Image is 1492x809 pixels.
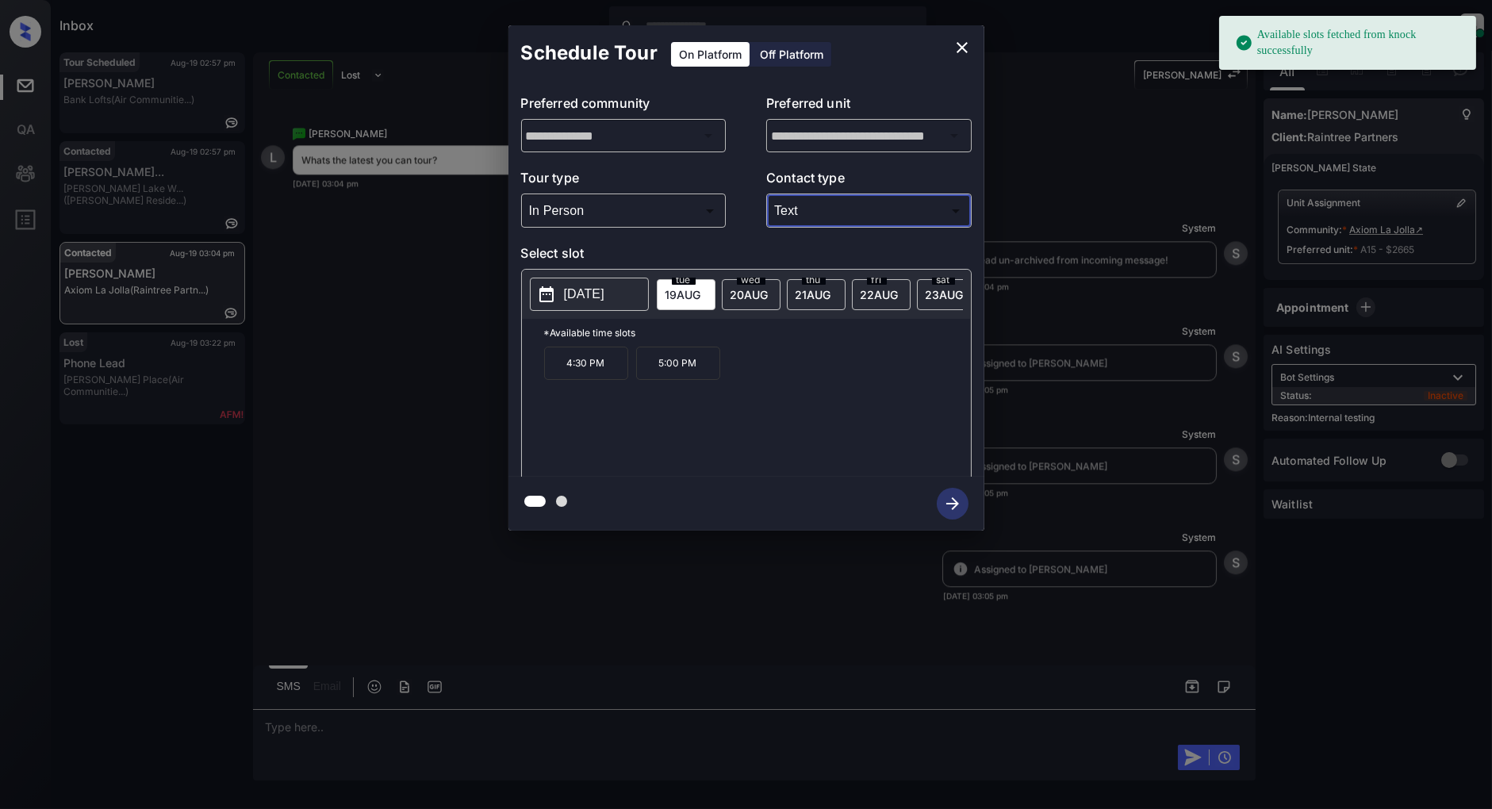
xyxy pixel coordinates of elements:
[672,275,696,285] span: tue
[665,288,701,301] span: 19 AUG
[521,243,972,269] p: Select slot
[722,279,781,310] div: date-select
[671,42,750,67] div: On Platform
[917,279,976,310] div: date-select
[636,347,720,380] p: 5:00 PM
[932,275,955,285] span: sat
[1235,21,1463,65] div: Available slots fetched from knock successfully
[787,279,846,310] div: date-select
[521,168,727,194] p: Tour type
[852,279,911,310] div: date-select
[766,94,972,119] p: Preferred unit
[946,32,978,63] button: close
[544,319,971,347] p: *Available time slots
[657,279,715,310] div: date-select
[927,483,978,524] button: btn-next
[796,288,831,301] span: 21 AUG
[508,25,670,81] h2: Schedule Tour
[752,42,831,67] div: Off Platform
[770,197,968,224] div: Text
[544,347,628,380] p: 4:30 PM
[564,285,604,304] p: [DATE]
[926,288,964,301] span: 23 AUG
[861,288,899,301] span: 22 AUG
[737,275,765,285] span: wed
[867,275,887,285] span: fri
[530,278,649,311] button: [DATE]
[766,168,972,194] p: Contact type
[521,94,727,119] p: Preferred community
[525,197,723,224] div: In Person
[802,275,826,285] span: thu
[731,288,769,301] span: 20 AUG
